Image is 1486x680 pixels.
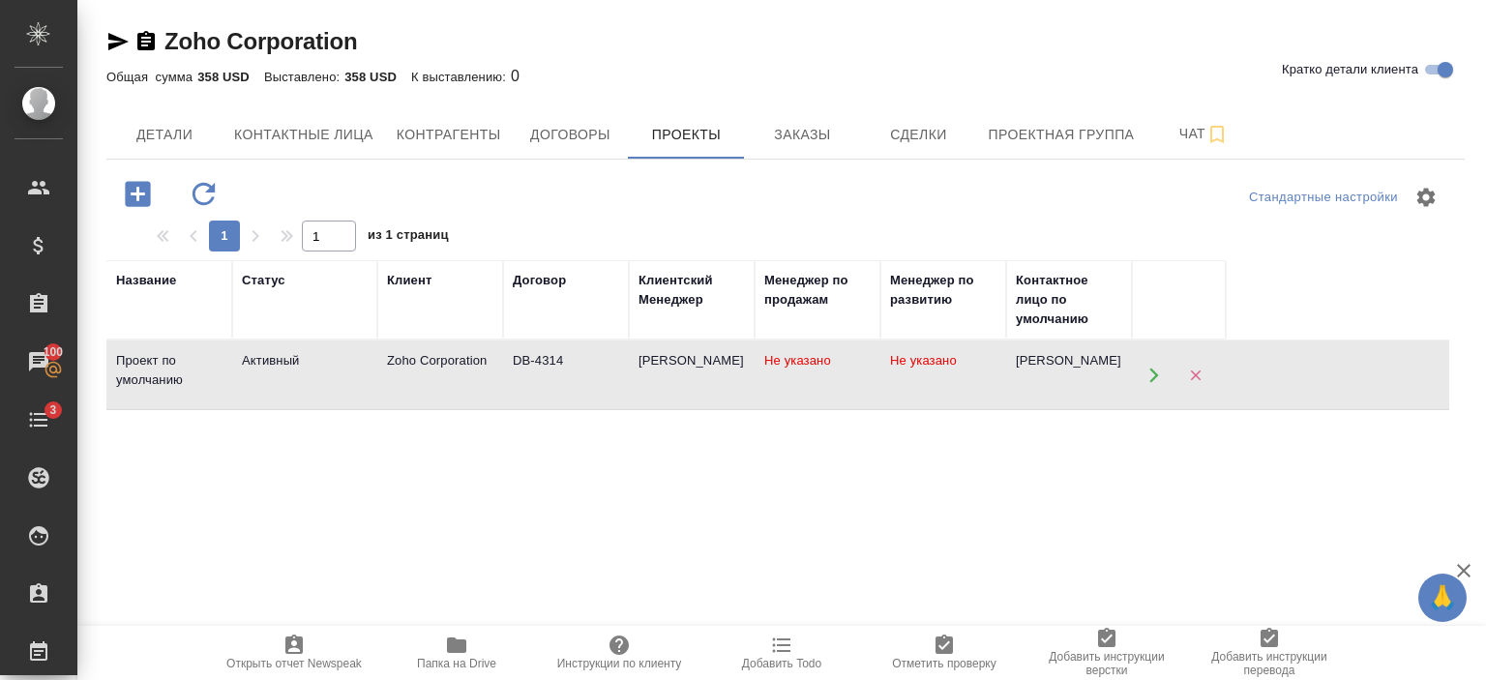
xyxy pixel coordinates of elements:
[32,342,75,362] span: 100
[890,271,996,310] div: Менеджер по развитию
[1188,626,1351,680] button: Добавить инструкции перевода
[106,30,130,53] button: Скопировать ссылку для ЯМессенджера
[242,351,368,370] div: Активный
[892,657,996,670] span: Отметить проверку
[764,353,831,368] span: Не указано
[1025,626,1188,680] button: Добавить инструкции верстки
[1205,123,1229,146] svg: Подписаться
[106,70,197,84] p: Общая сумма
[242,271,285,290] div: Статус
[116,271,176,290] div: Название
[5,396,73,444] a: 3
[863,626,1025,680] button: Отметить проверку
[344,70,411,84] p: 358 USD
[1282,60,1418,79] span: Кратко детали клиента
[1175,355,1215,395] button: Удалить
[213,626,375,680] button: Открыть отчет Newspeak
[197,70,264,84] p: 358 USD
[417,657,496,670] span: Папка на Drive
[1426,577,1459,618] span: 🙏
[1037,650,1176,677] span: Добавить инструкции верстки
[375,626,538,680] button: Папка на Drive
[177,174,230,214] button: Обновить данные
[134,30,158,53] button: Скопировать ссылку
[411,70,511,84] p: К выставлению:
[226,657,362,670] span: Открыть отчет Newspeak
[756,123,848,147] span: Заказы
[1418,574,1467,622] button: 🙏
[1200,650,1339,677] span: Добавить инструкции перевода
[742,657,821,670] span: Добавить Todo
[1157,122,1250,146] span: Чат
[1016,271,1122,329] div: Контактное лицо по умолчанию
[764,271,871,310] div: Менеджер по продажам
[1244,183,1403,213] div: split button
[890,353,957,368] span: Не указано
[116,351,223,390] div: Проект по умолчанию
[118,123,211,147] span: Детали
[368,223,449,251] span: из 1 страниц
[1016,351,1122,370] div: [PERSON_NAME]
[513,351,619,370] div: DB-4314
[872,123,965,147] span: Сделки
[164,28,357,54] a: Zoho Corporation
[106,65,1465,88] div: 0
[1403,174,1449,221] span: Настроить таблицу
[38,400,68,420] span: 3
[557,657,682,670] span: Инструкции по клиенту
[234,123,373,147] span: Контактные лица
[639,351,745,370] div: [PERSON_NAME]
[700,626,863,680] button: Добавить Todo
[387,351,493,370] div: Zoho Corporation
[111,174,164,214] button: Добавить проект
[639,123,732,147] span: Проекты
[264,70,344,84] p: Выставлено:
[1134,355,1174,395] button: Открыть
[5,338,73,386] a: 100
[988,123,1134,147] span: Проектная группа
[538,626,700,680] button: Инструкции по клиенту
[513,271,566,290] div: Договор
[639,271,745,310] div: Клиентский Менеджер
[397,123,501,147] span: Контрагенты
[387,271,431,290] div: Клиент
[523,123,616,147] span: Договоры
